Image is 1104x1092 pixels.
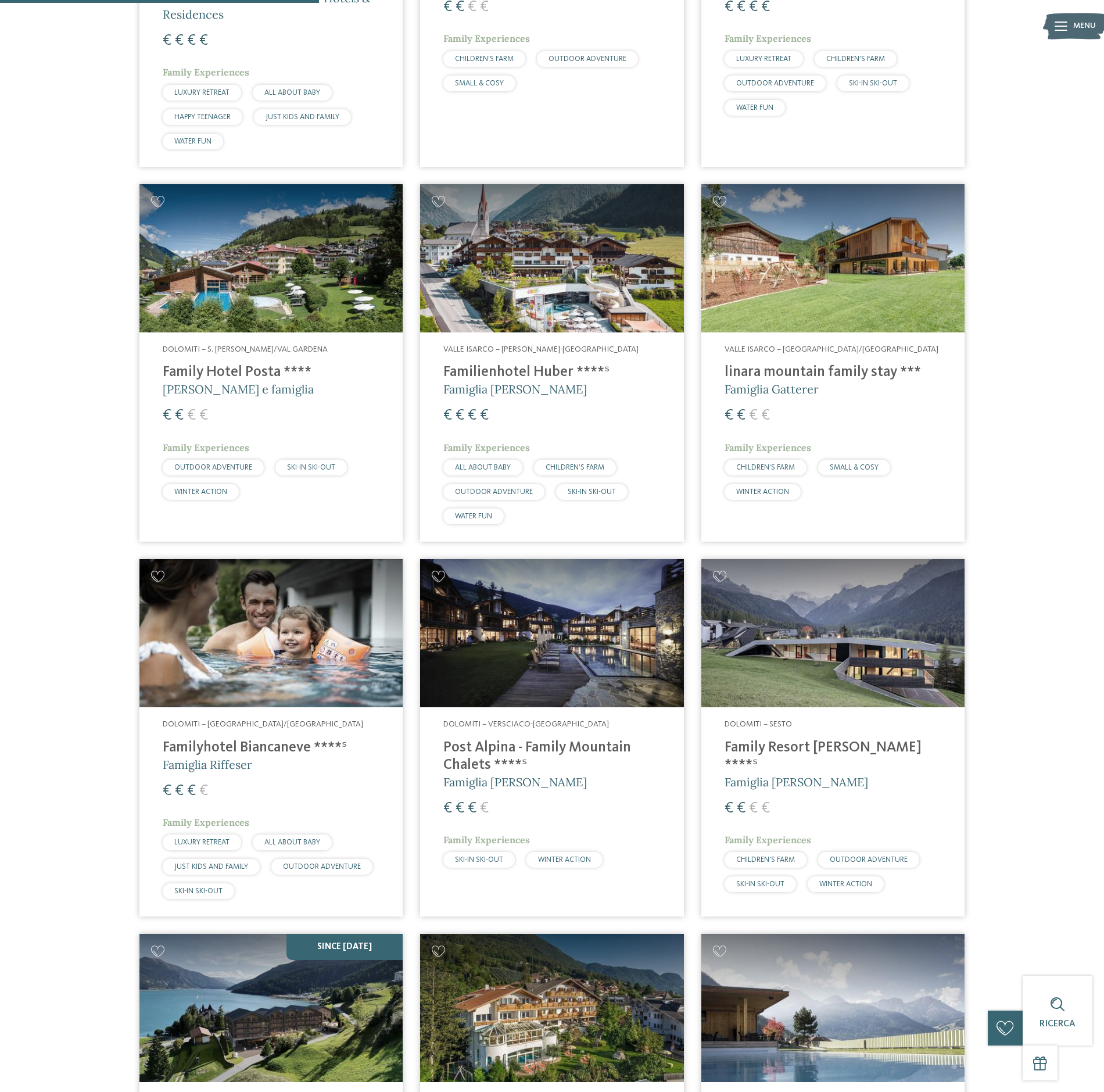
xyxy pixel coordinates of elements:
span: WINTER ACTION [736,488,789,496]
span: € [175,783,184,799]
span: € [480,801,489,816]
span: € [468,801,476,816]
span: € [456,801,464,816]
span: € [761,408,770,423]
span: € [199,33,208,48]
span: € [163,33,171,48]
a: Cercate un hotel per famiglie? Qui troverete solo i migliori! Valle Isarco – [PERSON_NAME]-[GEOGR... [420,184,683,542]
span: [PERSON_NAME] e famiglia [163,382,314,396]
span: JUST KIDS AND FAMILY [174,863,248,871]
span: € [725,801,733,816]
span: Family Experiences [443,834,530,846]
span: SKI-IN SKI-OUT [287,464,335,471]
span: Ricerca [1040,1019,1076,1029]
span: € [480,408,489,423]
img: Cercate un hotel per famiglie? Qui troverete solo i migliori! [701,934,965,1082]
span: € [163,783,171,799]
h4: Familienhotel Huber ****ˢ [443,364,660,381]
span: € [737,801,745,816]
img: Cercate un hotel per famiglie? Qui troverete solo i migliori! [139,934,403,1082]
span: € [199,408,208,423]
h4: Family Resort [PERSON_NAME] ****ˢ [725,739,941,774]
span: Family Experiences [725,834,811,846]
span: Famiglia [PERSON_NAME] [443,382,587,396]
span: ALL ABOUT BABY [264,89,320,96]
span: Dolomiti – S. [PERSON_NAME]/Val Gardena [163,345,328,353]
span: € [749,408,758,423]
span: OUTDOOR ADVENTURE [549,55,626,63]
img: Cercate un hotel per famiglie? Qui troverete solo i migliori! [701,184,965,332]
h4: linara mountain family stay *** [725,364,941,381]
span: € [749,801,758,816]
span: ALL ABOUT BABY [264,839,320,846]
span: LUXURY RETREAT [174,89,230,96]
a: Cercate un hotel per famiglie? Qui troverete solo i migliori! Valle Isarco – [GEOGRAPHIC_DATA]/[G... [701,184,965,542]
span: Famiglia [PERSON_NAME] [725,775,868,789]
span: € [468,408,476,423]
span: Family Experiences [163,817,249,828]
span: Famiglia [PERSON_NAME] [443,775,587,789]
span: OUTDOOR ADVENTURE [174,464,252,471]
span: SMALL & COSY [455,80,504,87]
span: JUST KIDS AND FAMILY [266,113,339,121]
span: OUTDOOR ADVENTURE [830,856,908,864]
h4: Family Hotel Posta **** [163,364,379,381]
span: Valle Isarco – [PERSON_NAME]-[GEOGRAPHIC_DATA] [443,345,639,353]
span: € [187,33,196,48]
span: SKI-IN SKI-OUT [174,887,223,895]
span: WINTER ACTION [538,856,591,864]
span: SKI-IN SKI-OUT [736,880,784,888]
span: CHILDREN’S FARM [736,856,795,864]
img: Cercate un hotel per famiglie? Qui troverete solo i migliori! [139,559,403,707]
h4: Post Alpina - Family Mountain Chalets ****ˢ [443,739,660,774]
span: Famiglia Riffeser [163,757,252,772]
a: Cercate un hotel per famiglie? Qui troverete solo i migliori! Dolomiti – S. [PERSON_NAME]/Val Gar... [139,184,403,542]
span: € [175,408,184,423]
span: OUTDOOR ADVENTURE [455,488,533,496]
span: € [187,408,196,423]
a: Cercate un hotel per famiglie? Qui troverete solo i migliori! Dolomiti – Versciaco-[GEOGRAPHIC_DA... [420,559,683,916]
span: € [187,783,196,799]
span: Dolomiti – Versciaco-[GEOGRAPHIC_DATA] [443,720,609,728]
span: CHILDREN’S FARM [546,464,604,471]
span: CHILDREN’S FARM [736,464,795,471]
img: Cercate un hotel per famiglie? Qui troverete solo i migliori! [139,184,403,332]
h4: Familyhotel Biancaneve ****ˢ [163,739,379,757]
span: Family Experiences [725,442,811,453]
span: Family Experiences [163,66,249,78]
span: CHILDREN’S FARM [826,55,885,63]
span: SMALL & COSY [830,464,879,471]
span: Family Experiences [725,33,811,44]
span: € [175,33,184,48]
span: ALL ABOUT BABY [455,464,511,471]
span: WATER FUN [174,138,212,145]
span: LUXURY RETREAT [174,839,230,846]
span: € [456,408,464,423]
span: SKI-IN SKI-OUT [849,80,897,87]
span: Family Experiences [163,442,249,453]
span: SKI-IN SKI-OUT [455,856,503,864]
span: HAPPY TEENAGER [174,113,231,121]
span: CHILDREN’S FARM [455,55,514,63]
span: WATER FUN [736,104,773,112]
span: Family Experiences [443,33,530,44]
span: € [163,408,171,423]
span: € [725,408,733,423]
span: € [737,408,745,423]
a: Cercate un hotel per famiglie? Qui troverete solo i migliori! Dolomiti – Sesto Family Resort [PER... [701,559,965,916]
span: € [443,801,452,816]
span: WINTER ACTION [819,880,872,888]
img: Family Resort Rainer ****ˢ [701,559,965,707]
span: Family Experiences [443,442,530,453]
span: Dolomiti – Sesto [725,720,792,728]
span: Dolomiti – [GEOGRAPHIC_DATA]/[GEOGRAPHIC_DATA] [163,720,363,728]
span: € [199,783,208,799]
span: SKI-IN SKI-OUT [568,488,616,496]
img: Family Hotel Gutenberg **** [420,934,683,1082]
span: WATER FUN [455,513,492,520]
span: WINTER ACTION [174,488,227,496]
span: Valle Isarco – [GEOGRAPHIC_DATA]/[GEOGRAPHIC_DATA] [725,345,938,353]
span: OUTDOOR ADVENTURE [283,863,361,871]
span: € [761,801,770,816]
img: Cercate un hotel per famiglie? Qui troverete solo i migliori! [420,184,683,332]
